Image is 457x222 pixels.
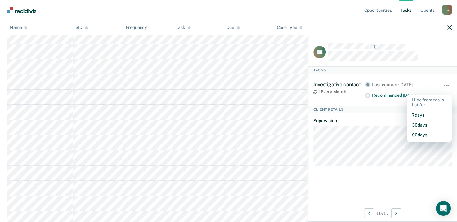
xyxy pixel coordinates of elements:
[372,82,434,87] div: Last contact: [DATE]
[308,66,457,74] div: Tasks
[308,106,457,113] div: Client Details
[75,25,88,30] div: SID
[308,205,457,221] div: 10 / 17
[313,118,452,123] dt: Supervision
[391,208,401,218] button: Next Client
[372,93,434,98] div: Recommended [DATE]
[436,201,451,216] div: Open Intercom Messenger
[407,110,452,120] button: 7 days
[407,95,452,110] div: Hide from tasks list for...
[442,5,452,15] div: J G
[7,7,36,13] img: Recidiviz
[176,25,190,30] div: Task
[407,130,452,140] button: 90 days
[442,5,452,15] button: Profile dropdown button
[407,120,452,130] button: 30 days
[10,25,27,30] div: Name
[126,25,147,30] div: Frequency
[226,25,240,30] div: Due
[313,89,365,95] div: 1 Every Month
[277,25,303,30] div: Case Type
[313,82,365,87] div: Investigative contact
[364,208,374,218] button: Previous Client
